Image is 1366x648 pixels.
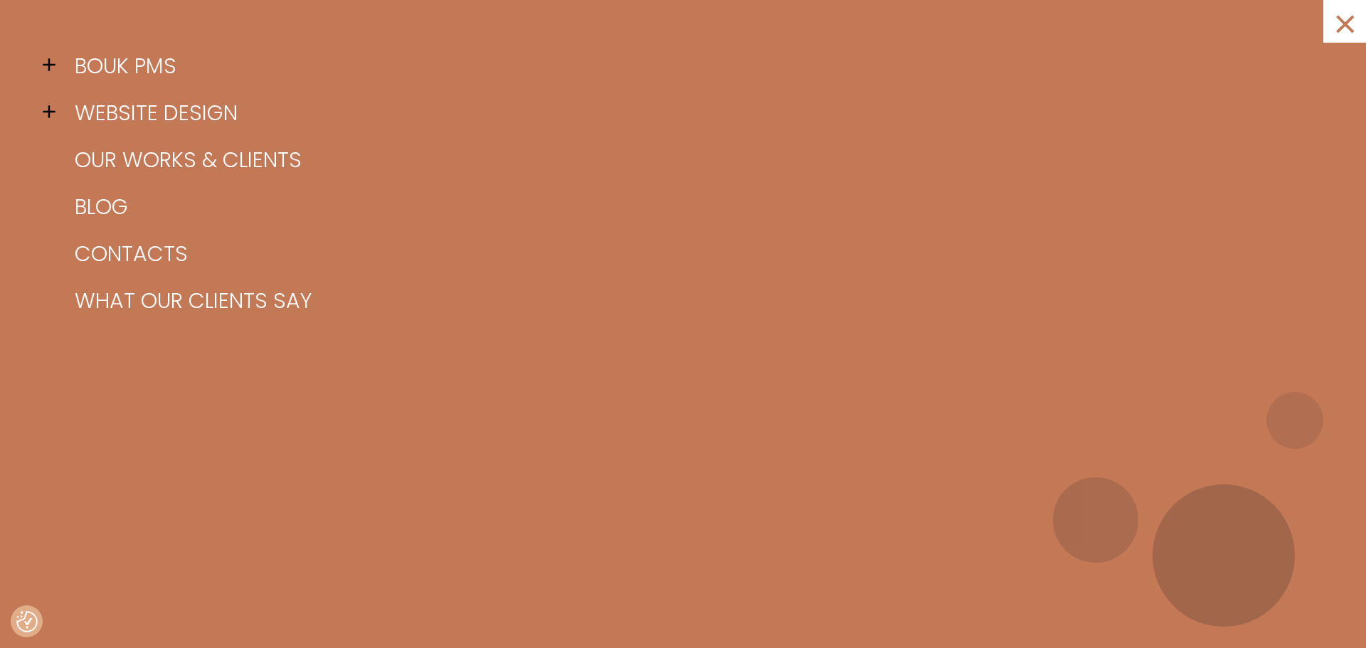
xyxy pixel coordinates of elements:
[64,277,1323,324] a: What our clients say
[64,230,1323,277] a: Contacts
[16,611,38,632] img: Revisit consent button
[64,184,1323,230] a: Blog
[64,137,1323,184] a: Our works & clients
[64,90,1323,137] a: Website design
[64,43,1323,90] a: BOUK PMS
[16,611,38,632] button: Consent Preferences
